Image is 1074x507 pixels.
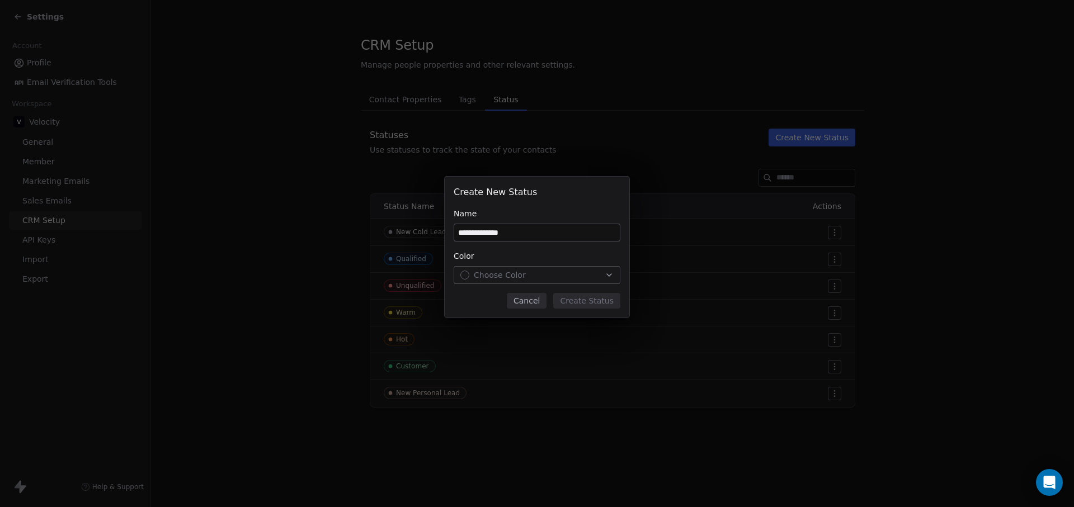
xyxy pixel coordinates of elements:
span: Choose Color [474,269,526,281]
button: Cancel [507,293,547,309]
button: Choose Color [454,266,620,284]
div: Color [454,250,620,262]
div: Name [454,208,620,219]
div: Create New Status [454,186,620,199]
button: Create Status [553,293,620,309]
